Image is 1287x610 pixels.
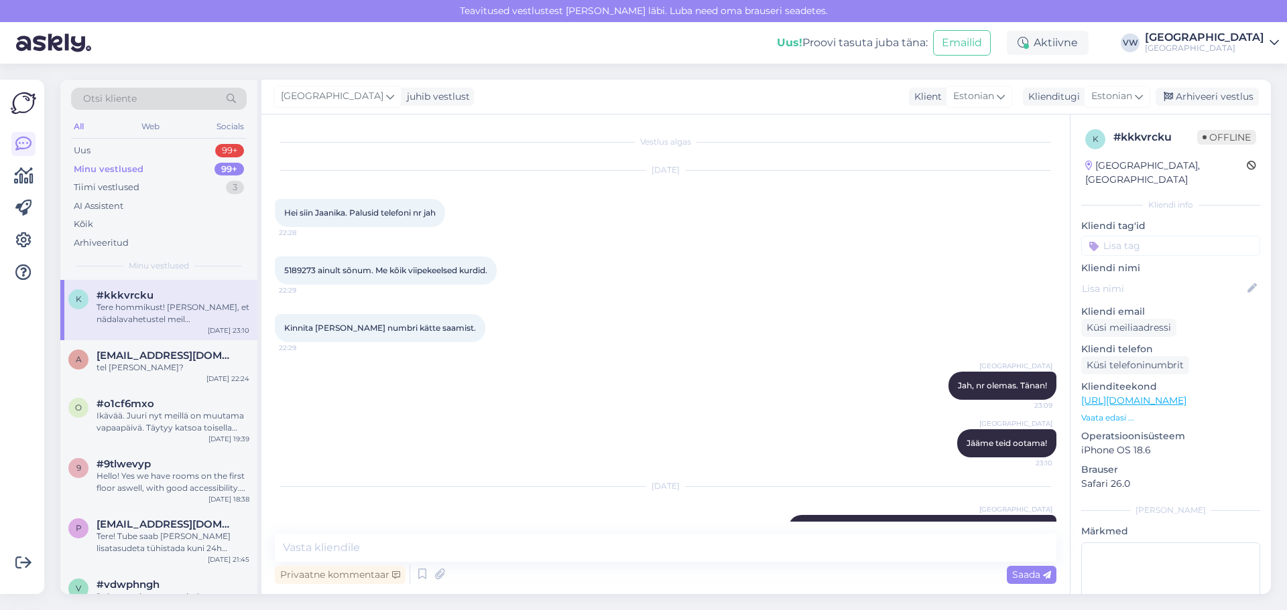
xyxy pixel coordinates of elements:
span: 5189273 ainult sõnum. Me kõik viipekeelsed kurdid. [284,265,487,275]
div: [GEOGRAPHIC_DATA] [1145,32,1264,43]
div: Vestlus algas [275,136,1056,148]
div: [DATE] 18:38 [208,494,249,504]
div: [PERSON_NAME] [1081,504,1260,516]
span: 22:29 [279,343,329,353]
span: v [76,583,81,593]
p: Kliendi tag'id [1081,219,1260,233]
div: Socials [214,118,247,135]
span: Minu vestlused [129,260,189,272]
span: Jah, nr olemas. Tänan! [958,380,1047,390]
span: [GEOGRAPHIC_DATA] [979,504,1052,514]
span: #o1cf6mxo [97,398,154,410]
div: [GEOGRAPHIC_DATA] [1145,43,1264,54]
span: p [76,523,82,533]
span: aasav@icloud.com [97,350,236,362]
span: pruunidsilmad@hotmail.com [97,518,236,530]
div: [DATE] 23:10 [208,325,249,335]
span: [GEOGRAPHIC_DATA] [281,89,383,104]
div: Hello! Yes we have rooms on the first floor aswell, with good accessibility. Do you want me to ma... [97,470,249,494]
div: Kliendi info [1081,199,1260,211]
div: Proovi tasuta juba täna: [777,35,928,51]
div: Minu vestlused [74,163,143,176]
span: 9 [76,463,81,473]
p: Märkmed [1081,524,1260,538]
input: Lisa tag [1081,236,1260,256]
p: Safari 26.0 [1081,477,1260,491]
p: Kliendi telefon [1081,342,1260,356]
div: juhib vestlust [402,90,470,104]
div: VW [1121,33,1140,52]
div: 99+ [214,163,244,176]
div: Tere hommikust! [PERSON_NAME], et nädalavahetustel meil päevapakkumisi ei ole [97,301,249,325]
span: Hei siin Jaanika. Palusid telefoni nr jah [284,208,436,218]
span: 23:09 [1002,400,1052,410]
p: Klienditeekond [1081,380,1260,394]
span: k [76,294,82,304]
div: Ikävää. Juuri nyt meillä on muutama vapaapäivä. Täytyy katsoa toisella kertaa [97,410,249,434]
input: Lisa nimi [1082,281,1245,296]
div: Küsi meiliaadressi [1081,319,1176,337]
button: Emailid [933,30,991,56]
div: Aktiivne [1007,31,1089,55]
p: Kliendi nimi [1081,261,1260,275]
div: Klienditugi [1023,90,1080,104]
div: [DATE] 21:45 [208,554,249,564]
div: Klient [909,90,942,104]
span: Estonian [953,89,994,104]
div: Privaatne kommentaar [275,566,406,584]
p: Operatsioonisüsteem [1081,429,1260,443]
span: #vdwphngh [97,579,160,591]
div: [GEOGRAPHIC_DATA], [GEOGRAPHIC_DATA] [1085,159,1247,187]
div: Web [139,118,162,135]
div: Kõik [74,218,93,231]
span: k [1093,134,1099,144]
span: Saada [1012,568,1051,581]
div: Arhiveeritud [74,236,129,250]
b: Uus! [777,36,802,49]
span: [GEOGRAPHIC_DATA] [979,418,1052,429]
span: #9tlwevyp [97,458,151,470]
div: [DATE] 22:24 [206,374,249,384]
div: Küsi telefoninumbrit [1081,356,1189,374]
span: 22:29 [279,285,329,295]
span: 23:10 [1002,458,1052,468]
p: iPhone OS 18.6 [1081,443,1260,457]
span: 22:28 [279,228,329,238]
span: [GEOGRAPHIC_DATA] [979,361,1052,371]
img: Askly Logo [11,90,36,116]
div: Tere! Tube saab [PERSON_NAME] lisatasudeta tühistada kuni 24h ennem saabumist. [GEOGRAPHIC_DATA],... [97,530,249,554]
div: [DATE] [275,480,1056,492]
div: [DATE] [275,164,1056,176]
div: [DATE] 19:39 [208,434,249,444]
div: Arhiveeri vestlus [1156,88,1259,106]
div: All [71,118,86,135]
p: Vaata edasi ... [1081,412,1260,424]
div: Uus [74,144,90,157]
div: 99+ [215,144,244,157]
span: Kinnita [PERSON_NAME] numbri kätte saamist. [284,323,476,333]
div: tel [PERSON_NAME]? [97,362,249,374]
div: # kkkvrcku [1113,129,1197,145]
span: a [76,354,82,364]
a: [URL][DOMAIN_NAME] [1081,394,1186,406]
span: Estonian [1091,89,1132,104]
span: Otsi kliente [83,92,137,106]
div: 3 [226,181,244,194]
a: [GEOGRAPHIC_DATA][GEOGRAPHIC_DATA] [1145,32,1279,54]
div: AI Assistent [74,200,123,213]
p: Kliendi email [1081,305,1260,319]
span: #kkkvrcku [97,289,154,301]
span: Jääme teid ootama! [967,438,1047,448]
span: o [75,402,82,412]
div: Tiimi vestlused [74,181,139,194]
span: Offline [1197,130,1256,145]
p: Brauser [1081,463,1260,477]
